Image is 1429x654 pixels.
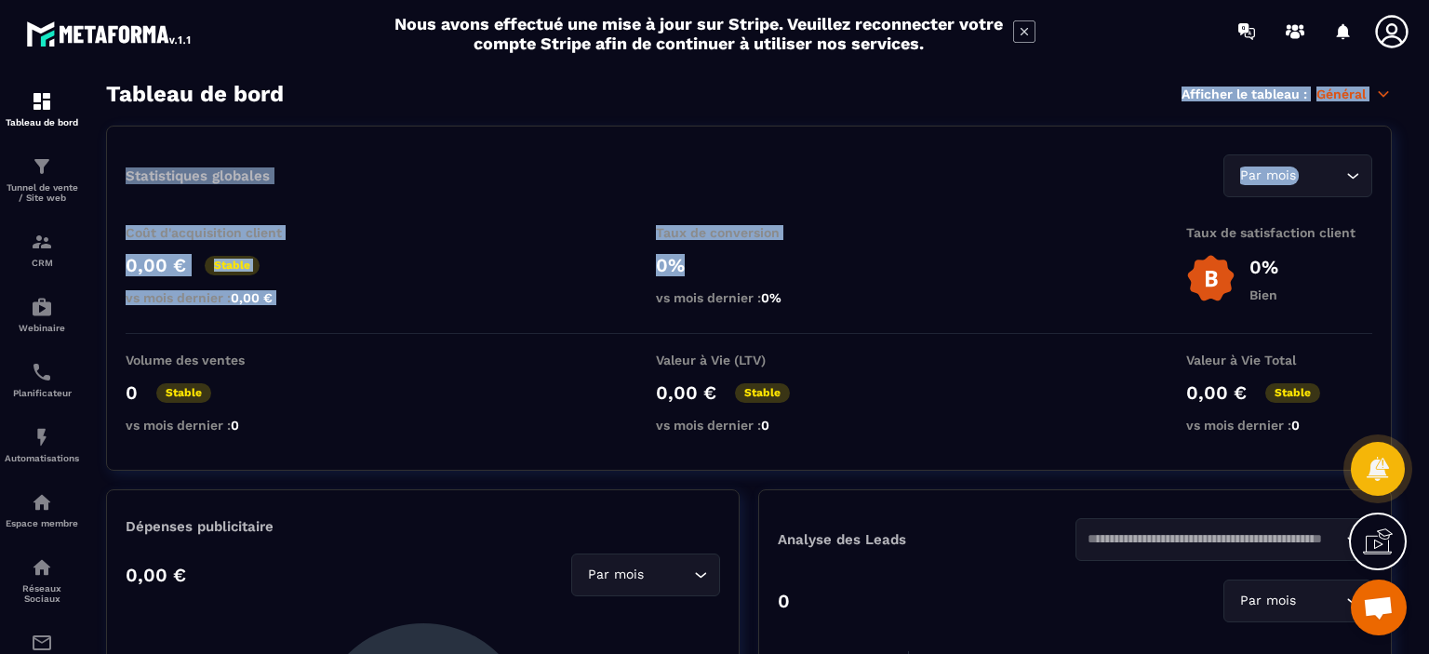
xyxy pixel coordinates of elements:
[5,347,79,412] a: schedulerschedulerPlanificateur
[5,453,79,463] p: Automatisations
[5,117,79,127] p: Tableau de bord
[656,225,842,240] p: Taux de conversion
[31,296,53,318] img: automations
[5,282,79,347] a: automationsautomationsWebinaire
[1088,529,1342,550] input: Search for option
[1223,580,1372,622] div: Search for option
[126,167,270,184] p: Statistiques globales
[583,565,648,585] span: Par mois
[1186,418,1372,433] p: vs mois dernier :
[126,564,186,586] p: 0,00 €
[1351,580,1407,635] a: Ouvrir le chat
[1075,518,1373,561] div: Search for option
[126,353,312,367] p: Volume des ventes
[648,565,689,585] input: Search for option
[656,353,842,367] p: Valeur à Vie (LTV)
[1249,256,1278,278] p: 0%
[5,217,79,282] a: formationformationCRM
[761,418,769,433] span: 0
[656,418,842,433] p: vs mois dernier :
[231,418,239,433] span: 0
[5,477,79,542] a: automationsautomationsEspace membre
[1186,381,1247,404] p: 0,00 €
[735,383,790,403] p: Stable
[205,256,260,275] p: Stable
[5,412,79,477] a: automationsautomationsAutomatisations
[1235,591,1300,611] span: Par mois
[5,583,79,604] p: Réseaux Sociaux
[31,491,53,514] img: automations
[126,225,312,240] p: Coût d'acquisition client
[656,290,842,305] p: vs mois dernier :
[31,90,53,113] img: formation
[5,141,79,217] a: formationformationTunnel de vente / Site web
[106,81,284,107] h3: Tableau de bord
[1186,353,1372,367] p: Valeur à Vie Total
[31,426,53,448] img: automations
[1316,86,1392,102] p: Général
[5,542,79,618] a: social-networksocial-networkRéseaux Sociaux
[778,590,790,612] p: 0
[5,388,79,398] p: Planificateur
[1182,87,1307,101] p: Afficher le tableau :
[31,556,53,579] img: social-network
[31,155,53,178] img: formation
[571,554,720,596] div: Search for option
[5,323,79,333] p: Webinaire
[126,254,186,276] p: 0,00 €
[126,290,312,305] p: vs mois dernier :
[778,531,1075,548] p: Analyse des Leads
[656,381,716,404] p: 0,00 €
[1249,287,1278,302] p: Bien
[31,231,53,253] img: formation
[1186,254,1235,303] img: b-badge-o.b3b20ee6.svg
[231,290,273,305] span: 0,00 €
[26,17,194,50] img: logo
[31,632,53,654] img: email
[5,182,79,203] p: Tunnel de vente / Site web
[126,518,720,535] p: Dépenses publicitaire
[1291,418,1300,433] span: 0
[31,361,53,383] img: scheduler
[761,290,781,305] span: 0%
[5,258,79,268] p: CRM
[1300,591,1342,611] input: Search for option
[5,518,79,528] p: Espace membre
[156,383,211,403] p: Stable
[126,418,312,433] p: vs mois dernier :
[656,254,842,276] p: 0%
[1300,166,1342,186] input: Search for option
[5,76,79,141] a: formationformationTableau de bord
[1223,154,1372,197] div: Search for option
[1265,383,1320,403] p: Stable
[1186,225,1372,240] p: Taux de satisfaction client
[394,14,1004,53] h2: Nous avons effectué une mise à jour sur Stripe. Veuillez reconnecter votre compte Stripe afin de ...
[126,381,138,404] p: 0
[1235,166,1300,186] span: Par mois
